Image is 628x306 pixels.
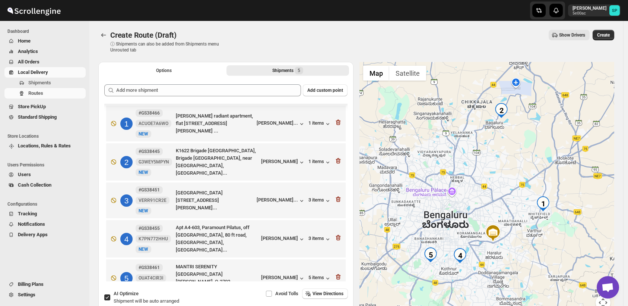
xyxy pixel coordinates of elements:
div: 5 [120,272,133,284]
span: Dashboard [7,28,86,34]
button: Billing Plans [4,279,86,290]
span: Users [18,172,31,177]
b: #GS38445 [139,149,160,154]
button: All Orders [4,57,86,67]
span: K7PN772HHU [139,236,168,242]
span: Billing Plans [18,281,44,287]
div: [PERSON_NAME] radiant apartment, flat [STREET_ADDRESS][PERSON_NAME] ... [176,112,254,135]
span: NEW [139,208,148,213]
div: Open chat [597,276,619,299]
span: Store PickUp [18,104,46,109]
button: Add custom point [303,84,348,96]
span: Notifications [18,221,45,227]
span: Create [597,32,610,38]
span: Shipment will be auto arranged [114,298,179,304]
div: Apt A4-603, Paramount Pilatus, off [GEOGRAPHIC_DATA], 80 ft road, [GEOGRAPHIC_DATA], [GEOGRAPHIC_... [176,224,258,254]
button: User menu [568,4,621,16]
span: Users Permissions [7,162,86,168]
button: Create [593,30,614,40]
button: Show street map [363,66,389,81]
button: 3 items [308,235,332,243]
div: [PERSON_NAME]... [257,197,298,203]
button: [PERSON_NAME]... [257,120,305,128]
div: [PERSON_NAME]... [257,120,298,126]
span: Routes [28,90,43,96]
button: [PERSON_NAME] [261,275,305,282]
p: ⓘ Shipments can also be added from Shipments menu Unrouted tab [110,41,228,53]
span: View Directions [313,291,343,297]
div: K1622 Brigade [GEOGRAPHIC_DATA], Brigade [GEOGRAPHIC_DATA], near [GEOGRAPHIC_DATA], [GEOGRAPHIC_D... [176,147,258,177]
span: VERR91CR2E [139,197,166,203]
button: All Route Options [103,65,225,76]
span: Store Locations [7,133,86,139]
span: ACUOE7A6WO [139,121,168,127]
span: Sulakshana Pundle [609,5,620,16]
span: Shipments [28,80,51,85]
div: 5 items [308,275,332,282]
b: #GS38466 [139,110,160,116]
div: MANTRI SERENITY [GEOGRAPHIC_DATA][PERSON_NAME], Q-2702, [GEOGRAPHIC_DATA]... [176,263,258,293]
button: Routes [4,88,86,99]
p: 5e00ac [573,11,606,16]
span: Create Route (Draft) [110,31,177,40]
span: Cash Collection [18,182,51,188]
span: Local Delivery [18,69,48,75]
div: [PERSON_NAME] [261,159,305,166]
button: Settings [4,290,86,300]
div: 1 [120,118,133,130]
b: #GS38451 [139,187,160,193]
button: Routes [98,30,109,40]
button: Cash Collection [4,180,86,190]
span: 5 [298,68,300,74]
span: NEW [139,170,148,175]
span: G3WEY5MPYN [139,159,169,165]
div: [GEOGRAPHIC_DATA] [STREET_ADDRESS][PERSON_NAME]... [176,189,254,212]
span: Locations, Rules & Rates [18,143,71,149]
span: Configurations [7,201,86,207]
div: Shipments [272,67,303,74]
span: AI Optimize [114,291,139,296]
button: Users [4,169,86,180]
span: Show Drivers [559,32,585,38]
div: 4 [120,233,133,245]
b: #GS38461 [139,265,160,270]
img: ScrollEngine [6,1,62,20]
span: OUAT4CIR3I [139,275,163,281]
span: Analytics [18,49,38,54]
button: Show Drivers [549,30,590,40]
button: Locations, Rules & Rates [4,141,86,151]
div: 2 [120,156,133,168]
div: 2 [494,103,509,118]
button: Home [4,36,86,46]
button: 1 items [308,120,332,128]
span: Options [156,68,172,74]
span: Standard Shipping [18,114,57,120]
span: NEW [139,247,148,252]
span: All Orders [18,59,39,65]
span: Avoid Tolls [275,291,298,296]
button: 1 items [308,159,332,166]
button: Delivery Apps [4,229,86,240]
div: 3 [120,194,133,207]
button: [PERSON_NAME]... [257,197,305,204]
text: SP [612,8,617,13]
button: Selected Shipments [226,65,349,76]
button: Shipments [4,78,86,88]
div: 5 [423,247,438,262]
p: [PERSON_NAME] [573,5,606,11]
div: Selected Shipments [98,78,353,284]
button: 3 items [308,197,332,204]
span: Tracking [18,211,37,216]
button: [PERSON_NAME] [261,235,305,243]
span: Settings [18,292,35,297]
span: Add custom point [307,87,343,93]
button: Tracking [4,209,86,219]
button: Analytics [4,46,86,57]
input: Add more shipment [116,84,301,96]
button: View Directions [302,288,348,299]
